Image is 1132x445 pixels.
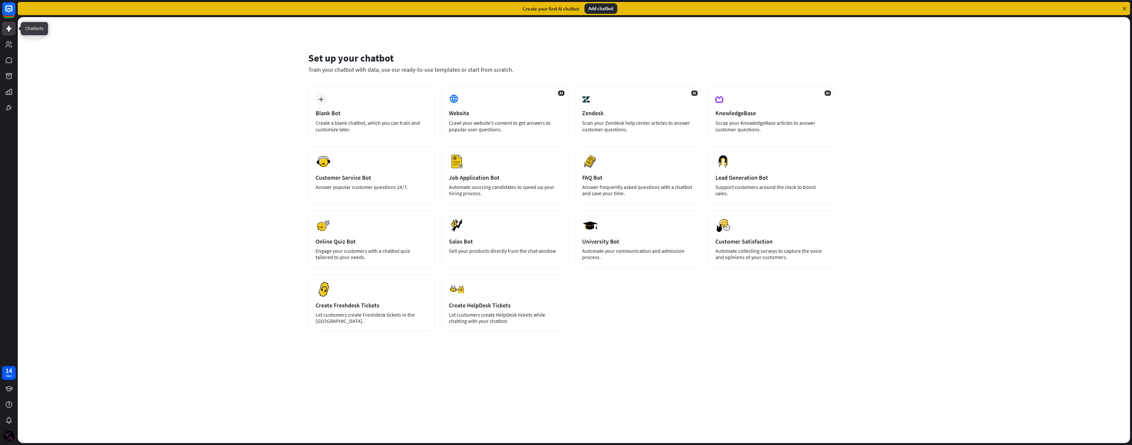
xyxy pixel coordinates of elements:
[316,301,428,309] div: Create Freshdesk Tickets
[316,109,428,117] div: Blank Bot
[582,184,694,196] div: Answer frequently asked questions with a chatbot and save your time.
[308,66,835,73] div: Train your chatbot with data, use our ready-to-use templates or start from scratch.
[2,366,16,380] a: 14 days
[523,6,579,12] div: Create your first AI chatbot
[6,374,12,378] div: days
[316,312,428,324] div: Let customers create Freshdesk tickets in the [GEOGRAPHIC_DATA].
[715,248,828,260] div: Automate collecting surveys to capture the voice and opinions of your customers.
[582,109,694,117] div: Zendesk
[316,238,428,245] div: Online Quiz Bot
[715,174,828,181] div: Lead Generation Bot
[582,119,694,133] div: Scan your Zendesk help center articles to answer customer questions.
[558,91,564,96] span: AI
[449,248,561,254] div: Sell your products directly from the chat window
[316,174,428,181] div: Customer Service Bot
[584,3,617,14] div: Add chatbot
[449,174,561,181] div: Job Application Bot
[5,3,25,22] button: Open LiveChat chat widget
[715,109,828,117] div: KnowledgeBase
[316,248,428,260] div: Engage your customers with a chatbot quiz tailored to your needs.
[449,238,561,245] div: Sales Bot
[691,91,698,96] span: AI
[715,238,828,245] div: Customer Satisfaction
[715,119,828,133] div: Scrap your KnowledgeBase articles to answer customer questions.
[449,301,561,309] div: Create HelpDesk Tickets
[449,119,561,133] div: Crawl your website’s content to get answers to popular user questions.
[316,119,428,133] div: Create a blank chatbot, which you can train and customize later.
[825,91,831,96] span: AI
[308,52,835,64] div: Set up your chatbot
[582,238,694,245] div: University Bot
[449,184,561,196] div: Automate sourcing candidates to speed up your hiring process.
[316,184,428,190] div: Answer popular customer questions 24/7.
[6,368,12,374] div: 14
[449,109,561,117] div: Website
[582,248,694,260] div: Automate your communication and admission process.
[319,97,323,102] i: plus
[449,312,561,324] div: Let customers create HelpDesk tickets while chatting with your chatbot.
[715,184,828,196] div: Support customers around the clock to boost sales.
[582,174,694,181] div: FAQ Bot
